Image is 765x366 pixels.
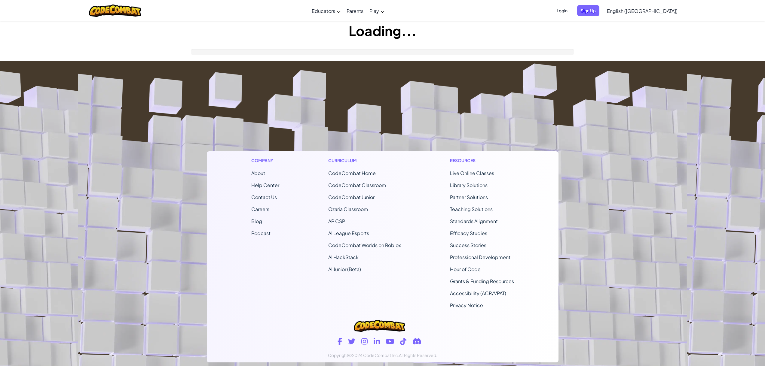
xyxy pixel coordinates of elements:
[450,278,514,284] a: Grants & Funding Resources
[312,8,335,14] span: Educators
[328,206,368,212] a: Ozaria Classroom
[369,8,379,14] span: Play
[251,194,277,200] span: Contact Us
[344,3,366,19] a: Parents
[251,218,262,224] a: Blog
[450,302,483,308] a: Privacy Notice
[354,320,405,332] img: CodeCombat logo
[0,21,765,40] h1: Loading...
[251,170,265,176] a: About
[348,352,399,358] span: ©2024 CodeCombat Inc.
[328,266,361,272] a: AI Junior (Beta)
[450,182,488,188] a: Library Solutions
[328,242,401,248] a: CodeCombat Worlds on Roblox
[450,218,498,224] a: Standards Alignment
[328,218,345,224] a: AP CSP
[328,230,369,236] a: AI League Esports
[251,206,269,212] a: Careers
[450,242,486,248] a: Success Stories
[553,5,571,16] button: Login
[251,182,279,188] a: Help Center
[328,194,375,200] a: CodeCombat Junior
[450,254,510,260] a: Professional Development
[366,3,387,19] a: Play
[450,290,506,296] a: Accessibility (ACR/VPAT)
[328,352,348,358] span: Copyright
[450,230,487,236] a: Efficacy Studies
[328,157,401,164] h1: Curriculum
[450,194,488,200] a: Partner Solutions
[607,8,678,14] span: English ([GEOGRAPHIC_DATA])
[251,230,271,236] a: Podcast
[399,352,437,358] span: All Rights Reserved.
[450,170,494,176] a: Live Online Classes
[577,5,599,16] button: Sign Up
[450,157,514,164] h1: Resources
[604,3,681,19] a: English ([GEOGRAPHIC_DATA])
[309,3,344,19] a: Educators
[450,266,481,272] a: Hour of Code
[328,170,376,176] span: CodeCombat Home
[450,206,493,212] a: Teaching Solutions
[89,5,142,17] img: CodeCombat logo
[251,157,279,164] h1: Company
[328,182,386,188] a: CodeCombat Classroom
[328,254,359,260] a: AI HackStack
